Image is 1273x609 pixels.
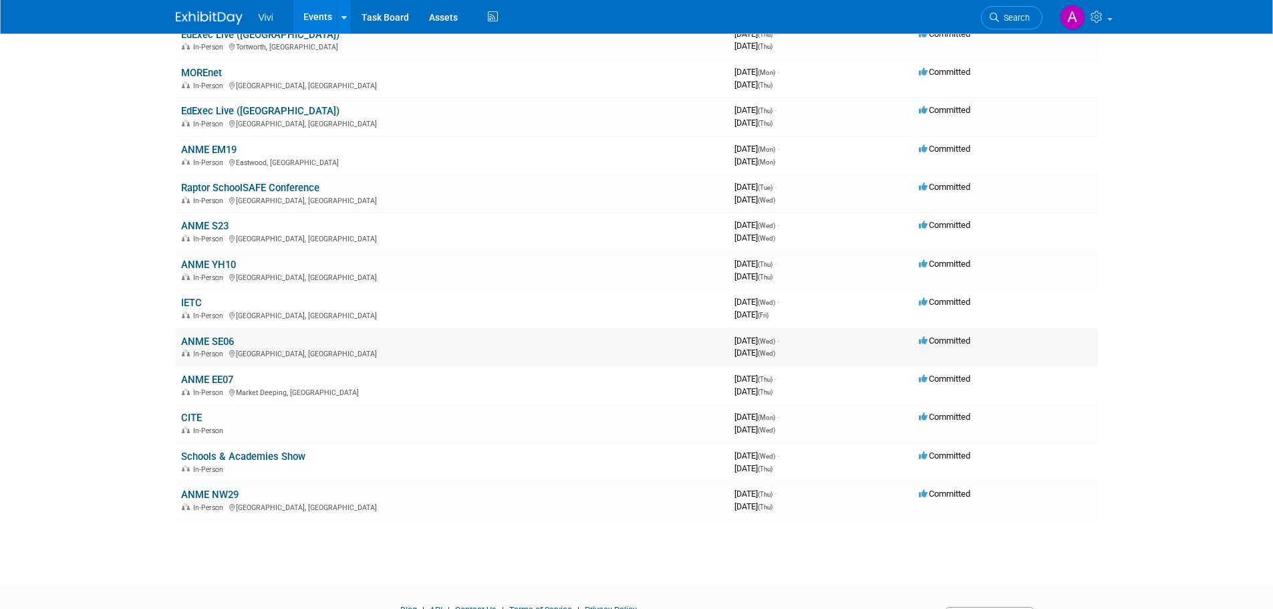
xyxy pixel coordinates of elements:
span: - [777,67,779,77]
span: Committed [919,451,970,461]
span: [DATE] [734,41,772,51]
span: [DATE] [734,451,779,461]
div: Eastwood, [GEOGRAPHIC_DATA] [181,156,724,167]
div: [GEOGRAPHIC_DATA], [GEOGRAPHIC_DATA] [181,80,724,90]
img: In-Person Event [182,43,190,49]
span: [DATE] [734,297,779,307]
span: [DATE] [734,374,776,384]
span: [DATE] [734,463,772,473]
span: [DATE] [734,386,772,396]
span: [DATE] [734,118,772,128]
a: ANME NW29 [181,489,239,501]
img: In-Person Event [182,120,190,126]
img: Amy Barker [1060,5,1085,30]
span: Committed [919,259,970,269]
span: (Wed) [758,197,775,204]
span: Committed [919,412,970,422]
div: [GEOGRAPHIC_DATA], [GEOGRAPHIC_DATA] [181,348,724,358]
span: (Wed) [758,299,775,306]
span: Committed [919,336,970,346]
span: Committed [919,67,970,77]
span: In-Person [193,82,227,90]
span: [DATE] [734,501,772,511]
span: [DATE] [734,29,776,39]
a: Search [981,6,1042,29]
span: - [777,412,779,422]
div: [GEOGRAPHIC_DATA], [GEOGRAPHIC_DATA] [181,501,724,512]
span: [DATE] [734,80,772,90]
img: In-Person Event [182,273,190,280]
span: (Thu) [758,376,772,383]
img: In-Person Event [182,235,190,241]
span: (Thu) [758,388,772,396]
span: [DATE] [734,259,776,269]
img: In-Person Event [182,465,190,472]
span: [DATE] [734,182,776,192]
span: [DATE] [734,310,768,320]
span: - [774,374,776,384]
span: [DATE] [734,271,772,281]
div: Tortworth, [GEOGRAPHIC_DATA] [181,41,724,51]
span: Committed [919,297,970,307]
div: Market Deeping, [GEOGRAPHIC_DATA] [181,386,724,397]
span: (Wed) [758,222,775,229]
a: ANME S23 [181,220,229,232]
a: Raptor SchoolSAFE Conference [181,182,319,194]
span: (Thu) [758,273,772,281]
span: - [777,220,779,230]
span: In-Person [193,465,227,474]
span: [DATE] [734,67,779,77]
span: - [777,297,779,307]
span: (Thu) [758,107,772,114]
span: [DATE] [734,489,776,499]
span: In-Person [193,273,227,282]
img: In-Person Event [182,503,190,510]
span: [DATE] [734,220,779,230]
span: [DATE] [734,336,779,346]
span: (Mon) [758,158,775,166]
span: (Mon) [758,146,775,153]
a: IETC [181,297,202,309]
span: - [774,182,776,192]
span: In-Person [193,120,227,128]
span: In-Person [193,503,227,512]
span: In-Person [193,43,227,51]
span: [DATE] [734,412,779,422]
span: [DATE] [734,105,776,115]
span: (Mon) [758,69,775,76]
span: (Thu) [758,465,772,473]
span: (Fri) [758,312,768,319]
span: In-Person [193,158,227,167]
span: - [774,489,776,499]
div: [GEOGRAPHIC_DATA], [GEOGRAPHIC_DATA] [181,271,724,282]
span: (Wed) [758,453,775,460]
img: In-Person Event [182,312,190,318]
img: In-Person Event [182,388,190,395]
a: ANME YH10 [181,259,236,271]
a: MOREnet [181,67,222,79]
span: (Tue) [758,184,772,191]
span: (Thu) [758,120,772,127]
a: CITE [181,412,202,424]
span: Committed [919,489,970,499]
span: - [777,451,779,461]
img: In-Person Event [182,197,190,203]
span: (Thu) [758,261,772,268]
span: (Wed) [758,350,775,357]
span: In-Person [193,312,227,320]
span: In-Person [193,427,227,435]
span: - [774,105,776,115]
span: (Thu) [758,491,772,498]
img: In-Person Event [182,350,190,356]
span: - [774,259,776,269]
span: - [774,29,776,39]
span: [DATE] [734,233,775,243]
img: In-Person Event [182,427,190,433]
span: Committed [919,182,970,192]
img: In-Person Event [182,158,190,165]
span: - [777,144,779,154]
div: [GEOGRAPHIC_DATA], [GEOGRAPHIC_DATA] [181,118,724,128]
span: [DATE] [734,348,775,358]
div: [GEOGRAPHIC_DATA], [GEOGRAPHIC_DATA] [181,195,724,205]
span: (Wed) [758,427,775,434]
